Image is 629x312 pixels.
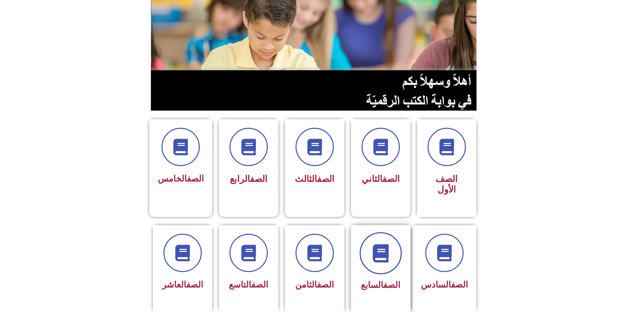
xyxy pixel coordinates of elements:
a: الصف [186,280,203,290]
span: الثامن [295,280,334,290]
a: الصف [250,174,267,184]
span: الصف الأول [436,174,458,195]
a: الصف [317,280,334,290]
span: الثاني [362,174,400,184]
a: الصف [317,174,334,184]
span: التاسع [229,280,268,290]
a: الصف [187,174,204,184]
a: الصف [383,280,400,290]
a: الصف [251,280,268,290]
span: السابع [361,280,400,290]
span: الخامس [158,174,204,184]
span: العاشر [162,280,203,290]
span: الرابع [230,174,267,184]
a: الصف [451,280,468,290]
span: السادس [421,280,468,290]
a: الصف [382,174,400,184]
span: الثالث [295,174,334,184]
